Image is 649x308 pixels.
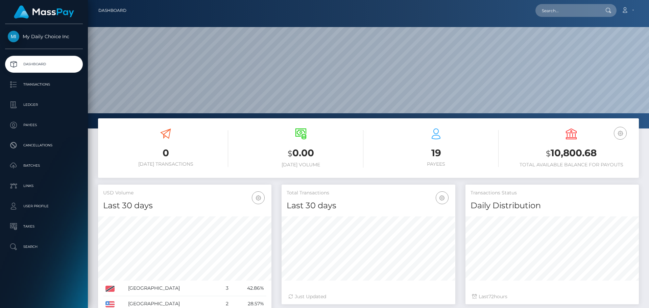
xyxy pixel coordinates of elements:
[105,301,115,307] img: US.png
[231,281,266,296] td: 42.86%
[287,190,450,196] h5: Total Transactions
[5,137,83,154] a: Cancellations
[5,238,83,255] a: Search
[8,100,80,110] p: Ledger
[103,146,228,160] h3: 0
[288,293,448,300] div: Just Updated
[14,5,74,19] img: MassPay Logo
[8,59,80,69] p: Dashboard
[5,117,83,134] a: Payees
[103,190,266,196] h5: USD Volume
[8,161,80,171] p: Batches
[103,161,228,167] h6: [DATE] Transactions
[509,146,634,160] h3: 10,800.68
[238,146,363,160] h3: 0.00
[98,3,126,18] a: Dashboard
[5,76,83,93] a: Transactions
[8,181,80,191] p: Links
[5,56,83,73] a: Dashboard
[5,198,83,215] a: User Profile
[287,200,450,212] h4: Last 30 days
[8,140,80,150] p: Cancellations
[488,293,494,300] span: 72
[471,190,634,196] h5: Transactions Status
[288,149,292,158] small: $
[105,286,115,292] img: TT.png
[5,218,83,235] a: Taxes
[8,221,80,232] p: Taxes
[238,162,363,168] h6: [DATE] Volume
[5,96,83,113] a: Ledger
[374,146,499,160] h3: 19
[472,293,632,300] div: Last hours
[8,201,80,211] p: User Profile
[126,281,219,296] td: [GEOGRAPHIC_DATA]
[8,79,80,90] p: Transactions
[509,162,634,168] h6: Total Available Balance for Payouts
[8,120,80,130] p: Payees
[219,281,231,296] td: 3
[374,161,499,167] h6: Payees
[471,200,634,212] h4: Daily Distribution
[8,31,19,42] img: My Daily Choice Inc
[546,149,551,158] small: $
[5,157,83,174] a: Batches
[535,4,599,17] input: Search...
[8,242,80,252] p: Search
[5,33,83,40] span: My Daily Choice Inc
[5,177,83,194] a: Links
[103,200,266,212] h4: Last 30 days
